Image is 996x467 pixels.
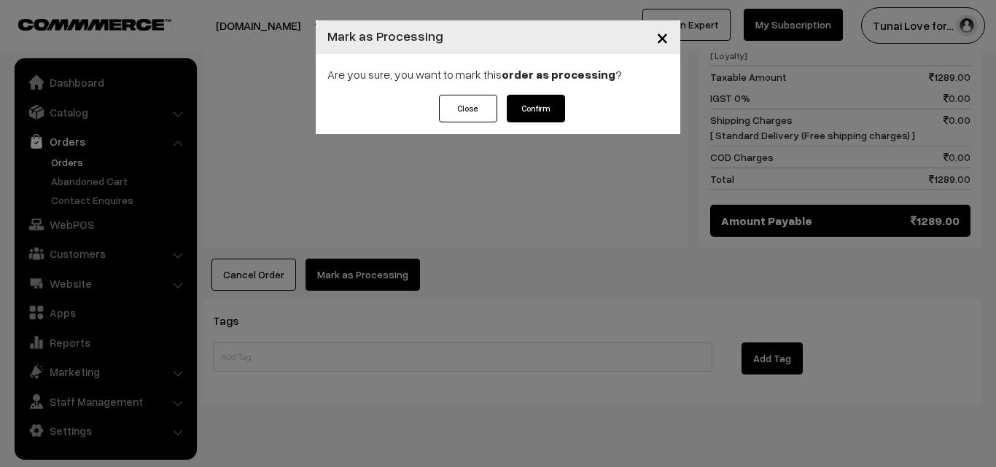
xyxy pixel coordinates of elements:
[656,23,669,50] span: ×
[439,95,497,122] button: Close
[502,67,615,82] strong: order as processing
[316,54,680,95] div: Are you sure, you want to mark this ?
[507,95,565,122] button: Confirm
[327,26,443,46] h4: Mark as Processing
[645,15,680,60] button: Close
